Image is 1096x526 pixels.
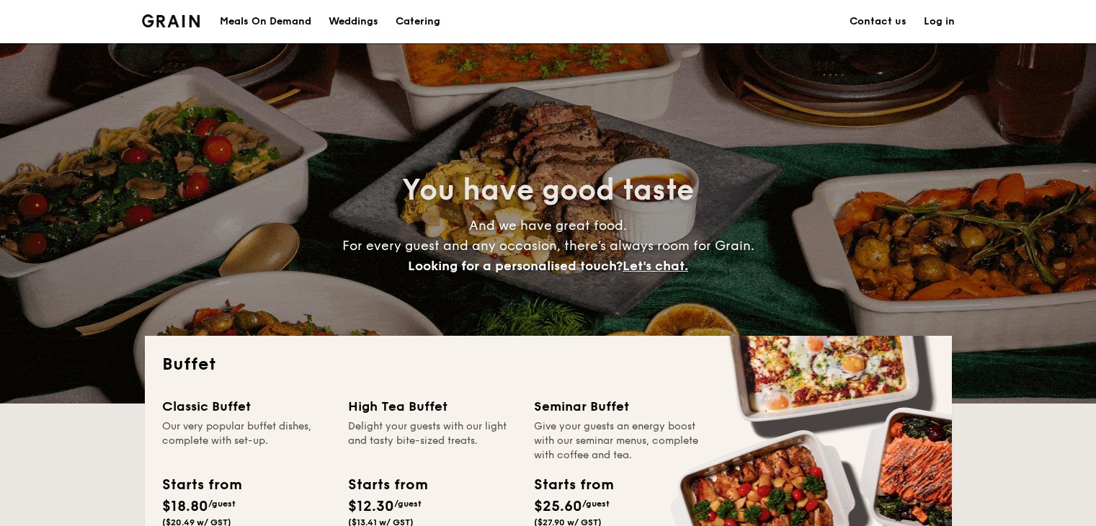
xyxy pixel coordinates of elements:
span: /guest [394,499,422,509]
span: And we have great food. For every guest and any occasion, there’s always room for Grain. [342,218,754,274]
img: Grain [142,14,200,27]
span: You have good taste [402,173,694,208]
div: Give your guests an energy boost with our seminar menus, complete with coffee and tea. [534,419,703,463]
span: $25.60 [534,498,582,515]
div: Seminar Buffet [534,396,703,416]
h2: Buffet [162,353,935,376]
span: Let's chat. [623,258,688,274]
span: $12.30 [348,498,394,515]
div: Starts from [534,474,612,496]
div: Starts from [162,474,241,496]
span: $18.80 [162,498,208,515]
div: High Tea Buffet [348,396,517,416]
div: Our very popular buffet dishes, complete with set-up. [162,419,331,463]
div: Starts from [348,474,427,496]
span: /guest [208,499,236,509]
div: Delight your guests with our light and tasty bite-sized treats. [348,419,517,463]
span: /guest [582,499,610,509]
div: Classic Buffet [162,396,331,416]
span: Looking for a personalised touch? [408,258,623,274]
a: Logotype [142,14,200,27]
